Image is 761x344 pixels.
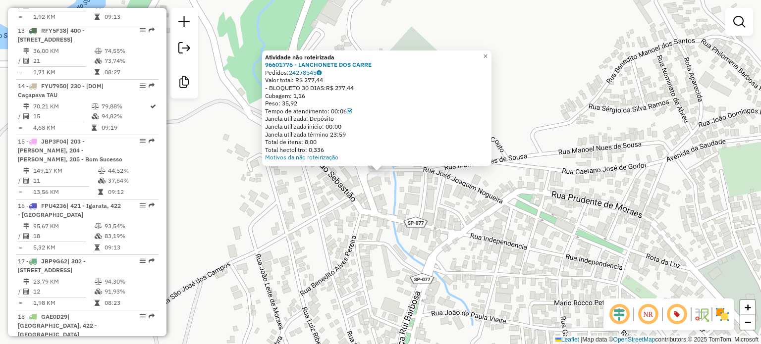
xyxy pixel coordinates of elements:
td: 1,92 KM [33,12,94,22]
i: Distância Total [23,168,29,174]
td: 09:13 [104,12,154,22]
span: JBP9G62 [41,257,67,265]
a: Exportar sessão [174,38,194,60]
div: Peso: 35,92 [265,99,489,107]
td: 73,74% [104,56,154,66]
td: = [18,298,23,308]
em: Rota exportada [149,27,155,33]
td: / [18,176,23,186]
i: % de utilização do peso [95,48,102,54]
i: Total de Atividades [23,113,29,119]
i: Distância Total [23,48,29,54]
strong: Atividade não roteirizada [265,53,334,61]
span: FYU7950 [41,82,66,90]
span: + [745,301,751,313]
span: × [483,52,488,60]
span: RFY5F38 [41,27,66,34]
i: % de utilização da cubagem [92,113,99,119]
em: Opções [140,138,146,144]
i: % de utilização do peso [98,168,106,174]
td: / [18,111,23,121]
i: Tempo total em rota [95,245,100,250]
div: Pedidos: [265,69,489,77]
td: 79,88% [101,101,149,111]
span: Exibir número da rota [665,302,689,326]
td: 18 [33,231,94,241]
div: Total de itens: 8,00 [265,138,489,146]
a: Zoom in [740,300,755,315]
span: JBP3F04 [41,138,66,145]
a: Nova sessão e pesquisa [174,12,194,34]
td: = [18,187,23,197]
span: 18 - [18,313,97,338]
td: / [18,287,23,296]
i: Distância Total [23,103,29,109]
span: 17 - [18,257,86,274]
td: 74,55% [104,46,154,56]
a: 24278545 [289,69,322,76]
em: Rota exportada [149,202,155,208]
i: Distância Total [23,279,29,285]
td: 23,79 KM [33,277,94,287]
i: Total de Atividades [23,289,29,295]
div: Total hectolitro: 0,336 [265,146,489,154]
span: GAE0D29 [41,313,67,320]
a: Com service time [347,107,352,115]
div: Map data © contributors,© 2025 TomTom, Microsoft [553,336,761,344]
i: Tempo total em rota [98,189,103,195]
td: 1,98 KM [33,298,94,308]
i: Rota otimizada [150,103,156,109]
td: = [18,123,23,133]
td: 4,68 KM [33,123,91,133]
a: Close popup [480,50,491,62]
td: 08:27 [104,67,154,77]
a: OpenStreetMap [613,336,655,343]
td: 09:19 [101,123,149,133]
td: 09:12 [108,187,155,197]
em: Opções [140,202,146,208]
span: 14 - [18,82,104,98]
td: 44,52% [108,166,155,176]
div: Cubagem: 1,16 [265,92,489,100]
td: 93,54% [104,221,154,231]
td: 95,67 KM [33,221,94,231]
div: Tempo de atendimento: 00:06 [265,107,489,115]
td: 08:23 [104,298,154,308]
em: Rota exportada [149,258,155,264]
strong: 96601776 - LANCHONETE DOS CARRE [265,61,372,68]
td: 94,82% [101,111,149,121]
td: 83,19% [104,231,154,241]
td: 09:13 [104,243,154,252]
i: % de utilização da cubagem [95,289,102,295]
span: Ocultar NR [636,302,660,326]
td: 15 [33,111,91,121]
span: 13 - [18,27,85,43]
span: 15 - [18,138,122,163]
td: 5,32 KM [33,243,94,252]
img: Exibir/Ocultar setores [714,306,730,322]
div: Janela utilizada: Depósito [265,115,489,123]
span: | 421 - Igarata, 422 - [GEOGRAPHIC_DATA] [18,202,121,218]
i: Tempo total em rota [95,14,100,20]
span: R$ 277,44 [326,84,354,92]
i: Total de Atividades [23,178,29,184]
em: Opções [140,27,146,33]
td: 94,30% [104,277,154,287]
span: | [581,336,582,343]
div: - BLOQUETO 30 DIAS: [265,84,489,92]
span: FPU4236 [41,202,66,209]
em: Opções [140,83,146,89]
i: Total de Atividades [23,58,29,64]
span: 16 - [18,202,121,218]
i: Distância Total [23,223,29,229]
td: 1,71 KM [33,67,94,77]
i: Tempo total em rota [95,69,100,75]
a: Exibir filtros [729,12,749,32]
em: Opções [140,313,146,319]
span: | 230 - [DOM] Caçapava TAU [18,82,104,98]
i: % de utilização do peso [95,279,102,285]
em: Rota exportada [149,83,155,89]
a: Motivos da não roteirização [265,153,338,161]
div: Valor total: R$ 277,44 [265,76,489,84]
a: Zoom out [740,315,755,330]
